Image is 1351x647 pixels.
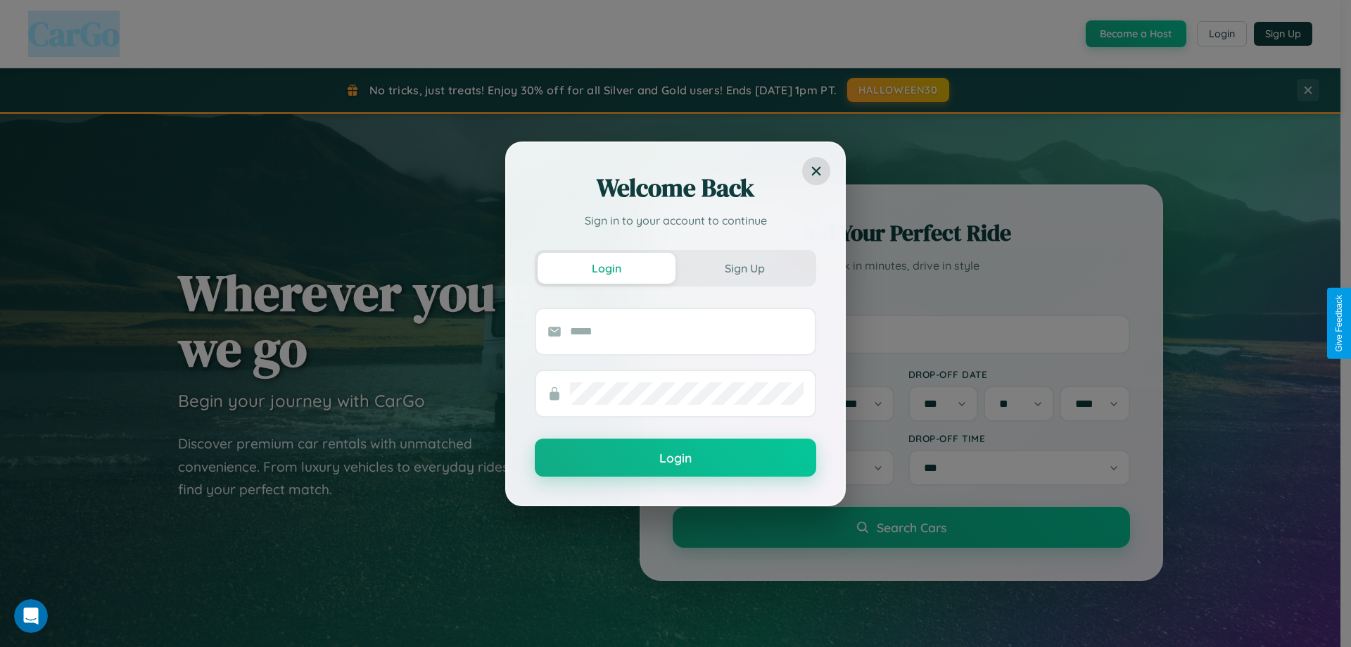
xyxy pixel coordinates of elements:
[535,171,816,205] h2: Welcome Back
[538,253,675,284] button: Login
[535,212,816,229] p: Sign in to your account to continue
[675,253,813,284] button: Sign Up
[14,599,48,633] iframe: Intercom live chat
[1334,295,1344,352] div: Give Feedback
[535,439,816,477] button: Login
